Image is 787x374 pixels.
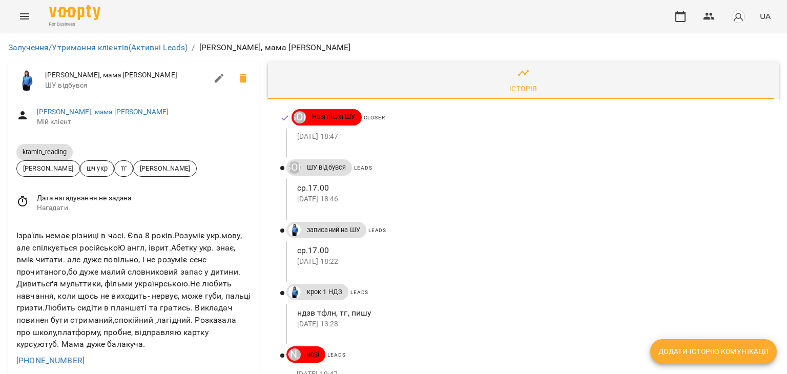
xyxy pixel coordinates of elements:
[301,225,366,235] span: записаний на ШУ
[8,43,188,52] a: Залучення/Утримання клієнтів(Активні Leads)
[199,41,351,54] p: [PERSON_NAME], мама [PERSON_NAME]
[297,132,762,142] p: [DATE] 18:47
[327,352,345,358] span: Leads
[288,348,301,361] div: Паламарчук Ольга Миколаївна
[364,115,385,120] span: Closer
[16,356,85,365] a: [PHONE_NUMBER]
[288,286,301,298] img: Дащенко Аня
[650,339,777,364] button: Додати історію комунікації
[297,307,762,319] p: ндзв тфлн, тг, пишу
[16,148,73,156] span: kramin_reading
[350,289,368,295] span: Leads
[37,203,252,213] span: Нагадати
[45,80,207,91] span: ШУ відбувся
[80,163,114,173] span: шч укр
[297,182,762,194] p: ср.17.00
[37,108,169,116] a: [PERSON_NAME], мама [PERSON_NAME]
[368,227,386,233] span: Leads
[297,319,762,329] p: [DATE] 13:28
[509,82,537,95] div: Історія
[16,70,37,91] img: Дащенко Аня
[286,348,301,361] a: [PERSON_NAME]
[192,41,195,54] li: /
[286,286,301,298] a: Дащенко Аня
[286,161,301,174] a: ДТ [PERSON_NAME]
[288,161,301,174] div: ДТ Ірина Микитей
[354,165,372,171] span: Leads
[760,11,771,22] span: UA
[731,9,745,24] img: avatar_s.png
[301,163,353,172] span: ШУ відбувся
[37,193,252,203] span: Дата нагадування не задана
[292,111,306,123] a: ДТ [PERSON_NAME]
[14,227,254,352] div: Ізраїль немає різниці в часі. Єва 8 років.Розуміє укр.мову, але спілкується російськоЮ англ, іври...
[17,163,79,173] span: [PERSON_NAME]
[49,21,100,28] span: For Business
[756,7,775,26] button: UA
[294,111,306,123] div: ДТ Ірина Микитей
[286,224,301,236] a: Дащенко Аня
[8,41,779,54] nav: breadcrumb
[301,350,326,359] span: нові
[134,163,196,173] span: [PERSON_NAME]
[301,287,348,297] span: крок 1 НДЗ
[45,70,207,80] span: [PERSON_NAME], мама [PERSON_NAME]
[12,4,37,29] button: Menu
[297,257,762,267] p: [DATE] 18:22
[297,244,762,257] p: ср.17.00
[49,5,100,20] img: Voopty Logo
[297,194,762,204] p: [DATE] 18:46
[37,117,252,127] span: Мій клієнт
[658,345,769,358] span: Додати історію комунікації
[288,224,301,236] img: Дащенко Аня
[115,163,133,173] span: тг
[306,112,362,121] span: Нові після ШУ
